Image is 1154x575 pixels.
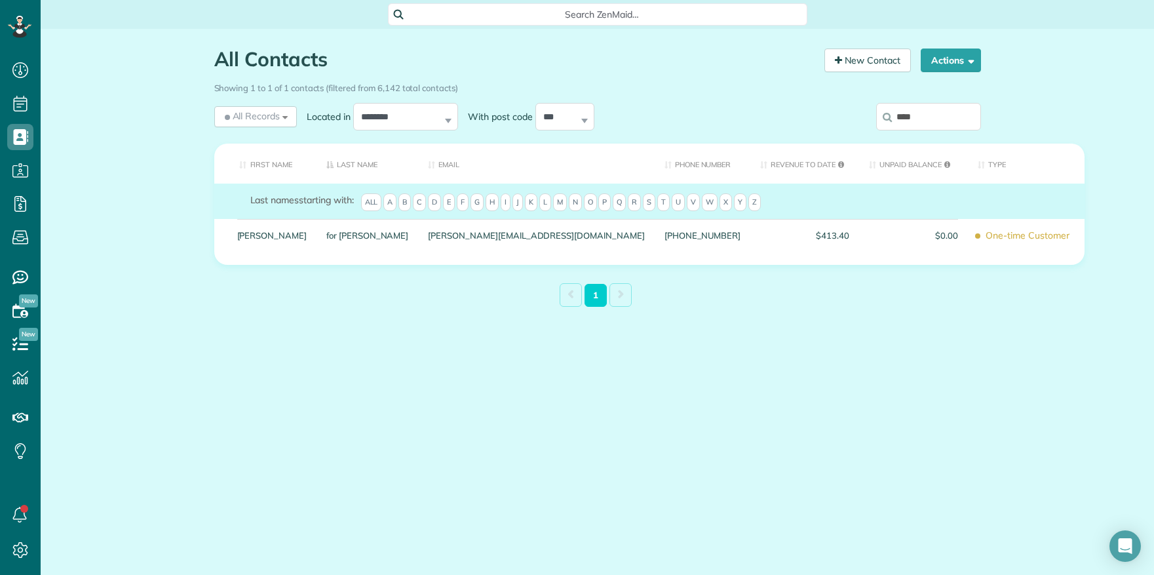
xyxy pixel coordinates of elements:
th: Phone number: activate to sort column ascending [655,144,750,184]
span: G [471,193,484,212]
span: T [657,193,670,212]
span: One-time Customer [978,224,1075,247]
span: X [720,193,732,212]
span: W [702,193,718,212]
span: Y [734,193,746,212]
div: Open Intercom Messenger [1109,530,1141,562]
span: K [525,193,537,212]
span: B [398,193,411,212]
div: Showing 1 to 1 of 1 contacts (filtered from 6,142 total contacts) [214,77,981,94]
th: Last Name: activate to sort column descending [317,144,418,184]
span: R [628,193,641,212]
span: A [383,193,396,212]
span: $0.00 [869,231,958,240]
span: C [413,193,426,212]
span: E [443,193,455,212]
a: [PERSON_NAME] [237,231,307,240]
label: Located in [297,110,353,123]
span: L [539,193,551,212]
button: Actions [921,49,981,72]
span: I [501,193,510,212]
div: [PERSON_NAME][EMAIL_ADDRESS][DOMAIN_NAME] [418,219,654,252]
h1: All Contacts [214,49,815,70]
a: New Contact [824,49,911,72]
th: Email: activate to sort column ascending [418,144,654,184]
th: Revenue to Date: activate to sort column ascending [750,144,859,184]
span: Q [613,193,626,212]
span: M [553,193,567,212]
span: P [598,193,611,212]
span: J [512,193,523,212]
span: S [643,193,655,212]
div: [PHONE_NUMBER] [655,219,750,252]
span: New [19,294,38,307]
span: $413.40 [760,231,849,240]
span: O [584,193,597,212]
span: H [486,193,499,212]
span: U [672,193,685,212]
span: All [361,193,382,212]
a: for [PERSON_NAME] [326,231,408,240]
span: Last names [250,194,299,206]
span: D [428,193,441,212]
span: New [19,328,38,341]
th: Unpaid Balance: activate to sort column ascending [859,144,968,184]
span: N [569,193,582,212]
a: 1 [585,284,607,307]
span: V [687,193,700,212]
th: First Name: activate to sort column ascending [214,144,317,184]
span: All Records [222,109,280,123]
span: Z [748,193,761,212]
label: With post code [458,110,535,123]
label: starting with: [250,193,354,207]
span: F [457,193,469,212]
th: Type: activate to sort column ascending [968,144,1085,184]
